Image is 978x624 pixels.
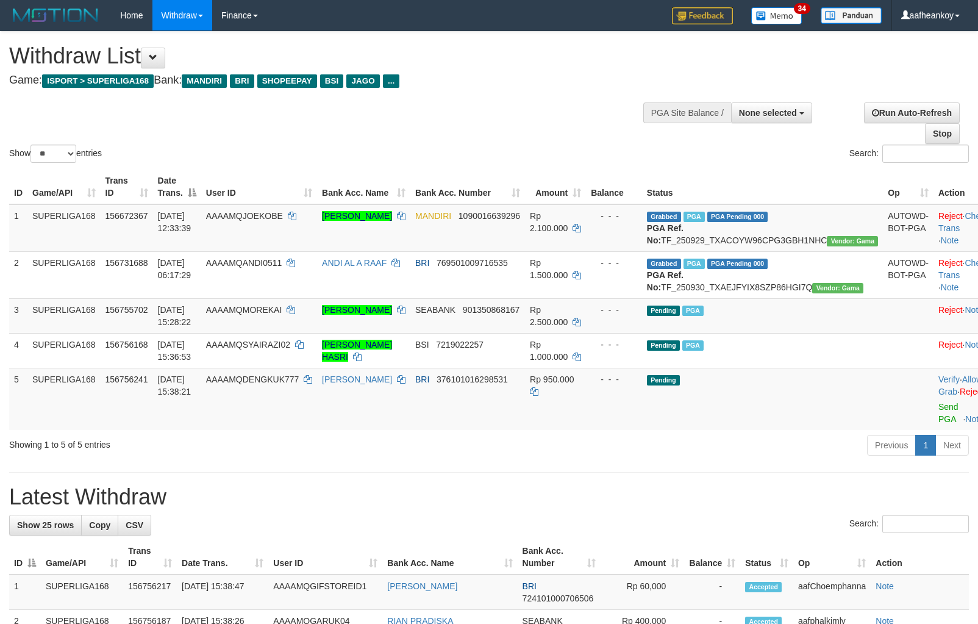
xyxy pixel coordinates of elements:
div: - - - [591,304,637,316]
th: Date Trans.: activate to sort column ascending [177,540,268,575]
td: AUTOWD-BOT-PGA [883,251,933,298]
th: ID: activate to sort column descending [9,540,41,575]
a: Verify [938,375,960,384]
div: - - - [591,339,637,351]
span: [DATE] 12:33:39 [158,211,191,233]
span: BRI [415,375,429,384]
span: Rp 1.000.000 [530,340,568,362]
th: Bank Acc. Number: activate to sort column ascending [518,540,601,575]
a: [PERSON_NAME] [387,581,457,591]
td: SUPERLIGA168 [27,368,101,430]
th: Game/API: activate to sort column ascending [41,540,123,575]
span: Pending [647,306,680,316]
th: Op: activate to sort column ascending [793,540,871,575]
label: Show entries [9,145,102,163]
span: [DATE] 15:28:22 [158,305,191,327]
span: 156756168 [105,340,148,350]
td: SUPERLIGA168 [27,298,101,333]
th: Status [642,170,883,204]
div: Showing 1 to 5 of 5 entries [9,434,398,451]
span: BRI [523,581,537,591]
span: [DATE] 15:38:21 [158,375,191,396]
td: 2 [9,251,27,298]
th: Action [871,540,969,575]
th: Bank Acc. Number: activate to sort column ascending [410,170,525,204]
span: ISPORT > SUPERLIGA168 [42,74,154,88]
span: MANDIRI [415,211,451,221]
div: - - - [591,210,637,222]
span: Copy [89,520,110,530]
td: 5 [9,368,27,430]
a: Reject [938,211,963,221]
b: PGA Ref. No: [647,223,684,245]
th: Date Trans.: activate to sort column descending [153,170,201,204]
span: Vendor URL: https://trx31.1velocity.biz [827,236,878,246]
span: Rp 1.500.000 [530,258,568,280]
select: Showentries [30,145,76,163]
a: [PERSON_NAME] [322,211,392,221]
a: 1 [915,435,936,456]
span: Rp 2.100.000 [530,211,568,233]
h4: Game: Bank: [9,74,640,87]
span: Copy 901350868167 to clipboard [463,305,519,315]
span: Rp 2.500.000 [530,305,568,327]
th: Balance: activate to sort column ascending [684,540,740,575]
span: 156731688 [105,258,148,268]
th: Status: activate to sort column ascending [740,540,793,575]
td: AUTOWD-BOT-PGA [883,204,933,252]
th: User ID: activate to sort column ascending [268,540,382,575]
a: [PERSON_NAME] HASRI [322,340,392,362]
b: PGA Ref. No: [647,270,684,292]
td: AAAAMQGIFSTOREID1 [268,575,382,610]
th: Bank Acc. Name: activate to sort column ascending [382,540,517,575]
td: - [684,575,740,610]
input: Search: [882,515,969,533]
span: Accepted [745,582,782,592]
a: Reject [938,258,963,268]
span: Pending [647,375,680,386]
td: SUPERLIGA168 [27,333,101,368]
button: None selected [731,102,812,123]
span: BSI [320,74,344,88]
span: AAAAMQANDI0511 [206,258,282,268]
span: Copy 7219022257 to clipboard [436,340,484,350]
td: SUPERLIGA168 [41,575,123,610]
img: MOTION_logo.png [9,6,102,24]
img: Feedback.jpg [672,7,733,24]
label: Search: [849,145,969,163]
span: JAGO [346,74,379,88]
a: [PERSON_NAME] [322,375,392,384]
a: CSV [118,515,151,536]
td: 4 [9,333,27,368]
td: [DATE] 15:38:47 [177,575,268,610]
th: Balance [586,170,642,204]
span: 34 [794,3,810,14]
th: User ID: activate to sort column ascending [201,170,317,204]
th: Bank Acc. Name: activate to sort column ascending [317,170,410,204]
th: Amount: activate to sort column ascending [525,170,586,204]
span: Grabbed [647,212,681,222]
div: - - - [591,373,637,386]
span: AAAAMQSYAIRAZI02 [206,340,290,350]
span: CSV [126,520,143,530]
td: Rp 60,000 [601,575,684,610]
a: Run Auto-Refresh [864,102,960,123]
span: Show 25 rows [17,520,74,530]
span: 156756241 [105,375,148,384]
a: Note [941,282,959,292]
a: [PERSON_NAME] [322,305,392,315]
img: Button%20Memo.svg [751,7,802,24]
span: BSI [415,340,429,350]
span: 156755702 [105,305,148,315]
th: Amount: activate to sort column ascending [601,540,684,575]
span: Grabbed [647,259,681,269]
span: BRI [230,74,254,88]
span: None selected [739,108,797,118]
a: Reject [938,305,963,315]
td: 1 [9,204,27,252]
span: AAAAMQMOREKAI [206,305,282,315]
span: PGA Pending [707,259,768,269]
td: aafChoemphanna [793,575,871,610]
td: 3 [9,298,27,333]
td: TF_250930_TXAEJFYIX8SZP86HGI7Q [642,251,883,298]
